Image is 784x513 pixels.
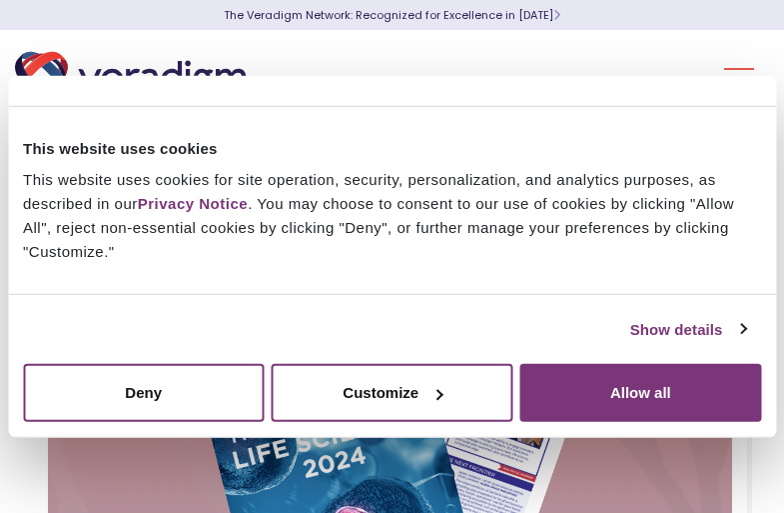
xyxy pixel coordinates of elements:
[224,7,560,23] a: The Veradigm Network: Recognized for Excellence in [DATE]Learn More
[724,52,754,104] button: Toggle Navigation Menu
[272,364,512,422] button: Customize
[520,364,761,422] button: Allow all
[630,317,746,341] a: Show details
[23,168,761,264] div: This website uses cookies for site operation, security, personalization, and analytics purposes, ...
[15,45,255,111] img: Veradigm logo
[23,364,264,422] button: Deny
[138,195,248,212] a: Privacy Notice
[553,7,560,23] span: Learn More
[23,136,761,160] div: This website uses cookies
